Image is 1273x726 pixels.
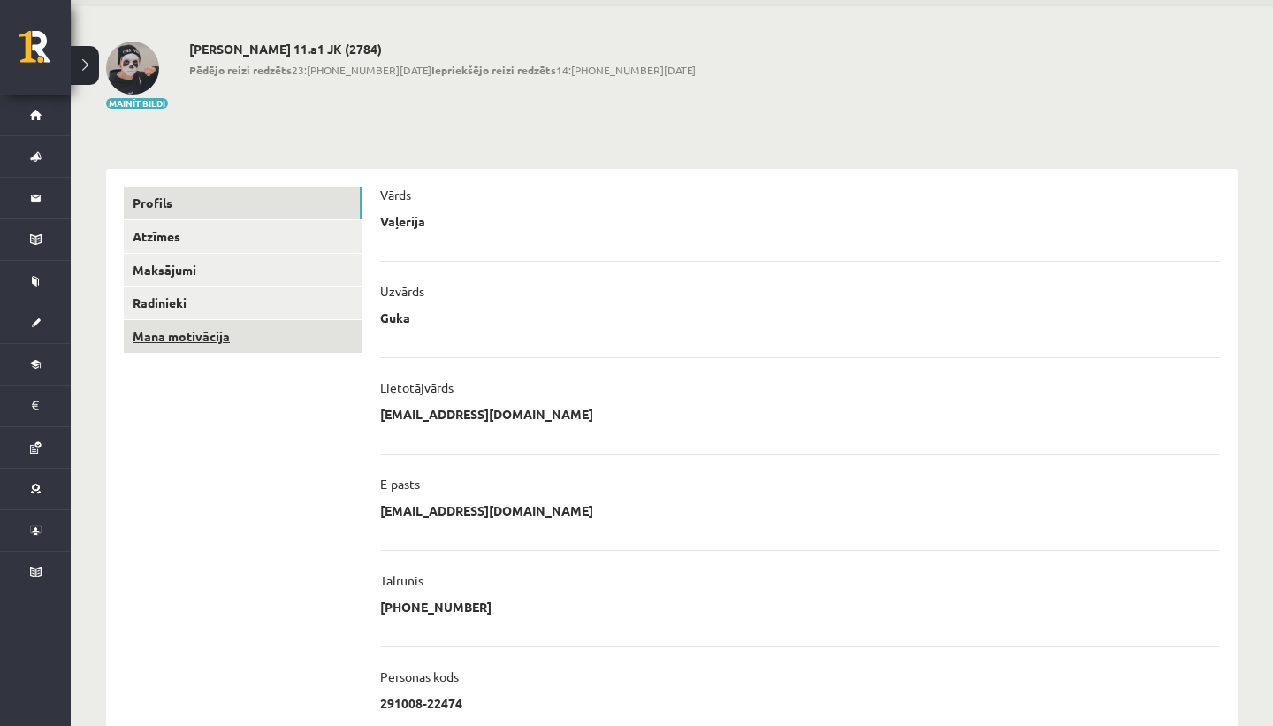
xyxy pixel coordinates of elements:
img: Vaļerija Guka [106,42,159,95]
p: [EMAIL_ADDRESS][DOMAIN_NAME] [380,502,593,518]
a: Atzīmes [124,220,362,253]
p: 291008-22474 [380,695,462,711]
p: Vārds [380,187,411,203]
p: Personas kods [380,669,459,684]
a: Radinieki [124,287,362,319]
p: Tālrunis [380,572,423,588]
b: Pēdējo reizi redzēts [189,63,292,77]
a: Mana motivācija [124,320,362,353]
a: Profils [124,187,362,219]
span: 23:[PHONE_NUMBER][DATE] 14:[PHONE_NUMBER][DATE] [189,62,696,78]
p: [EMAIL_ADDRESS][DOMAIN_NAME] [380,406,593,422]
b: Iepriekšējo reizi redzēts [431,63,556,77]
button: Mainīt bildi [106,98,168,109]
p: E-pasts [380,476,420,492]
p: Guka [380,310,410,325]
a: Rīgas 1. Tālmācības vidusskola [19,31,71,75]
p: Lietotājvārds [380,379,454,395]
p: Uzvārds [380,283,424,299]
p: [PHONE_NUMBER] [380,599,492,615]
h2: [PERSON_NAME] 11.a1 JK (2784) [189,42,696,57]
p: Vaļerija [380,213,425,229]
a: Maksājumi [124,254,362,287]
